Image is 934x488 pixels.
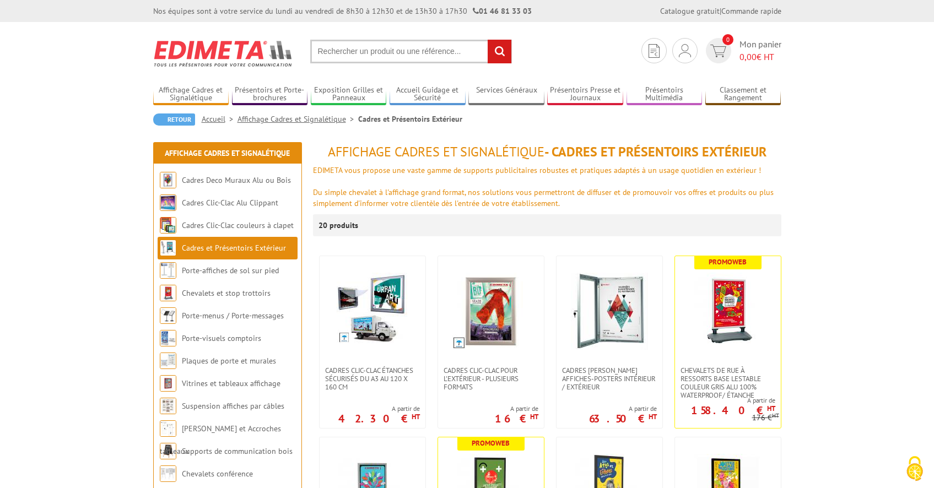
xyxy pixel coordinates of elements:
[338,404,420,413] span: A partir de
[328,143,544,160] span: Affichage Cadres et Signalétique
[160,285,176,301] img: Chevalets et stop trottoirs
[739,51,757,62] span: 0,00
[675,396,775,405] span: A partir de
[202,114,237,124] a: Accueil
[627,85,703,104] a: Présentoirs Multimédia
[649,412,657,421] sup: HT
[182,243,286,253] a: Cadres et Présentoirs Extérieur
[313,187,781,209] div: Du simple chevalet à l'affichage grand format, nos solutions vous permettront de diffuser et de p...
[237,114,358,124] a: Affichage Cadres et Signalétique
[752,414,779,422] p: 176 €
[313,165,781,176] div: EDIMETA vous propose une vaste gamme de supports publicitaires robustes et pratiques adaptés à un...
[182,401,284,411] a: Suspension affiches par câbles
[153,113,195,126] a: Retour
[530,412,538,421] sup: HT
[160,217,176,234] img: Cadres Clic-Clac couleurs à clapet
[901,455,928,482] img: Cookies (fenêtre modale)
[412,412,420,421] sup: HT
[182,175,291,185] a: Cadres Deco Muraux Alu ou Bois
[709,257,747,267] b: Promoweb
[660,6,720,16] a: Catalogue gratuit
[649,44,660,58] img: devis rapide
[722,34,733,45] span: 0
[705,85,781,104] a: Classement et Rangement
[488,40,511,63] input: rechercher
[675,366,781,399] a: Chevalets de rue à ressorts base lestable couleur Gris Alu 100% waterproof/ étanche
[710,45,726,57] img: devis rapide
[313,145,781,159] h1: - Cadres et Présentoirs Extérieur
[160,375,176,392] img: Vitrines et tableaux affichage
[182,198,278,208] a: Cadres Clic-Clac Alu Clippant
[452,273,530,350] img: Cadres Clic-Clac pour l'extérieur - PLUSIEURS FORMATS
[160,172,176,188] img: Cadres Deco Muraux Alu ou Bois
[473,6,532,16] strong: 01 46 81 33 03
[547,85,623,104] a: Présentoirs Presse et Journaux
[311,85,387,104] a: Exposition Grilles et Panneaux
[358,113,462,124] li: Cadres et Présentoirs Extérieur
[318,214,360,236] p: 20 produits
[160,194,176,211] img: Cadres Clic-Clac Alu Clippant
[495,415,538,422] p: 16 €
[338,415,420,422] p: 42.30 €
[153,6,532,17] div: Nos équipes sont à votre service du lundi au vendredi de 8h30 à 12h30 et de 13h30 à 17h30
[691,407,775,414] p: 158.40 €
[681,366,775,399] span: Chevalets de rue à ressorts base lestable couleur Gris Alu 100% waterproof/ étanche
[182,311,284,321] a: Porte-menus / Porte-messages
[689,273,766,350] img: Chevalets de rue à ressorts base lestable couleur Gris Alu 100% waterproof/ étanche
[660,6,781,17] div: |
[160,330,176,346] img: Porte-visuels comptoirs
[557,366,662,391] a: Cadres [PERSON_NAME] affiches-posters intérieur / extérieur
[589,415,657,422] p: 63.50 €
[589,404,657,413] span: A partir de
[153,33,294,74] img: Edimeta
[325,366,420,391] span: Cadres Clic-Clac étanches sécurisés du A3 au 120 x 160 cm
[495,404,538,413] span: A partir de
[160,307,176,324] img: Porte-menus / Porte-messages
[160,353,176,369] img: Plaques de porte et murales
[562,366,657,391] span: Cadres [PERSON_NAME] affiches-posters intérieur / extérieur
[182,288,271,298] a: Chevalets et stop trottoirs
[679,44,691,57] img: devis rapide
[153,85,229,104] a: Affichage Cadres et Signalétique
[182,356,276,366] a: Plaques de porte et murales
[337,273,408,344] img: Cadres Clic-Clac étanches sécurisés du A3 au 120 x 160 cm
[739,51,781,63] span: € HT
[739,38,781,63] span: Mon panier
[703,38,781,63] a: devis rapide 0 Mon panier 0,00€ HT
[232,85,308,104] a: Présentoirs et Porte-brochures
[438,366,544,391] a: Cadres Clic-Clac pour l'extérieur - PLUSIEURS FORMATS
[444,366,538,391] span: Cadres Clic-Clac pour l'extérieur - PLUSIEURS FORMATS
[390,85,466,104] a: Accueil Guidage et Sécurité
[772,411,779,419] sup: HT
[895,451,934,488] button: Cookies (fenêtre modale)
[571,273,648,350] img: Cadres vitrines affiches-posters intérieur / extérieur
[320,366,425,391] a: Cadres Clic-Clac étanches sécurisés du A3 au 120 x 160 cm
[160,398,176,414] img: Suspension affiches par câbles
[472,438,510,448] b: Promoweb
[721,6,781,16] a: Commande rapide
[160,262,176,279] img: Porte-affiches de sol sur pied
[165,148,290,158] a: Affichage Cadres et Signalétique
[182,265,279,275] a: Porte-affiches de sol sur pied
[160,240,176,256] img: Cadres et Présentoirs Extérieur
[182,220,294,230] a: Cadres Clic-Clac couleurs à clapet
[182,378,280,388] a: Vitrines et tableaux affichage
[182,333,261,343] a: Porte-visuels comptoirs
[767,404,775,413] sup: HT
[468,85,544,104] a: Services Généraux
[310,40,512,63] input: Rechercher un produit ou une référence...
